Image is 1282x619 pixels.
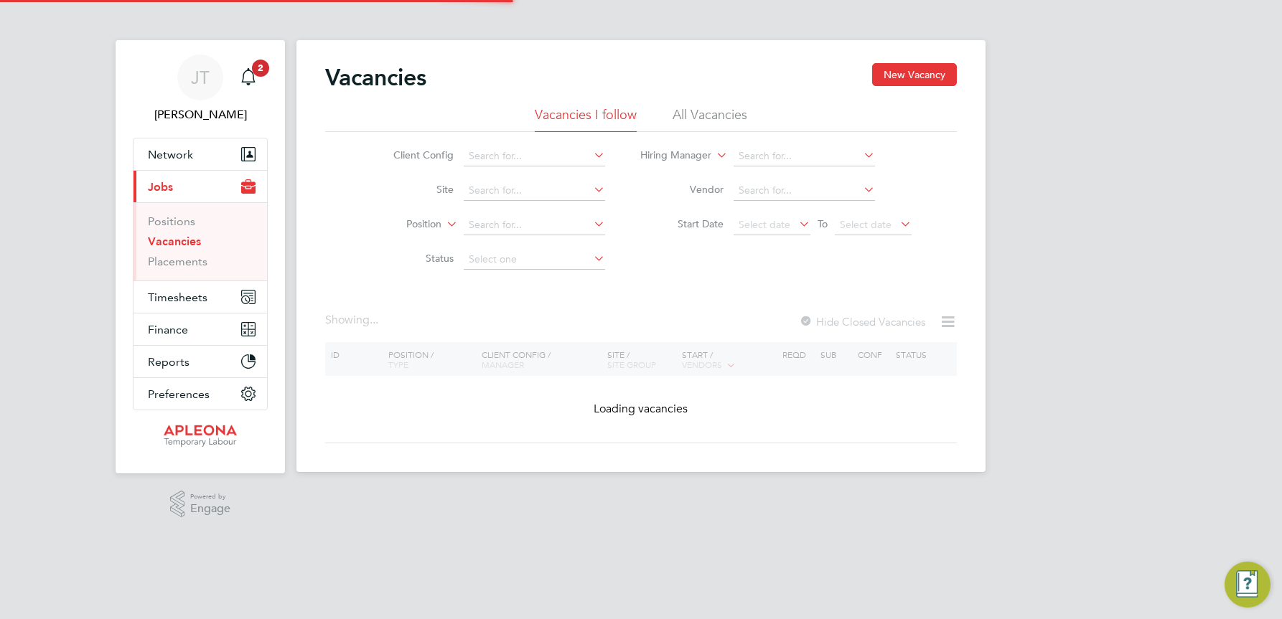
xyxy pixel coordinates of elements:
[739,218,790,231] span: Select date
[734,146,875,166] input: Search for...
[134,313,267,345] button: Finance
[148,323,188,336] span: Finance
[641,183,724,196] label: Vendor
[133,106,268,123] span: Julie Tante
[813,214,832,233] span: To
[252,60,269,77] span: 2
[464,250,605,270] input: Select one
[190,491,230,503] span: Powered by
[464,215,605,235] input: Search for...
[464,181,605,201] input: Search for...
[133,55,268,123] a: JT[PERSON_NAME]
[872,63,957,86] button: New Vacancy
[191,68,210,87] span: JT
[325,63,426,92] h2: Vacancies
[371,252,454,265] label: Status
[641,217,724,230] label: Start Date
[359,217,441,232] label: Position
[148,180,173,194] span: Jobs
[148,255,207,268] a: Placements
[134,171,267,202] button: Jobs
[370,313,378,327] span: ...
[325,313,381,328] div: Showing
[170,491,231,518] a: Powered byEngage
[535,106,637,132] li: Vacancies I follow
[134,346,267,377] button: Reports
[840,218,892,231] span: Select date
[134,202,267,280] div: Jobs
[134,378,267,410] button: Preferences
[190,503,230,515] span: Engage
[148,214,195,228] a: Positions
[673,106,747,132] li: All Vacancies
[464,146,605,166] input: Search for...
[148,290,207,304] span: Timesheets
[134,281,267,313] button: Timesheets
[148,355,190,369] span: Reports
[116,40,285,473] nav: Main navigation
[148,387,210,401] span: Preferences
[1225,562,1271,608] button: Engage Resource Center
[234,55,263,100] a: 2
[371,183,454,196] label: Site
[629,148,711,163] label: Hiring Manager
[799,315,925,329] label: Hide Closed Vacancies
[734,181,875,201] input: Search for...
[134,138,267,170] button: Network
[164,425,237,448] img: apleona-logo-retina.png
[371,148,454,161] label: Client Config
[133,425,268,448] a: Go to home page
[148,235,201,248] a: Vacancies
[148,148,193,161] span: Network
